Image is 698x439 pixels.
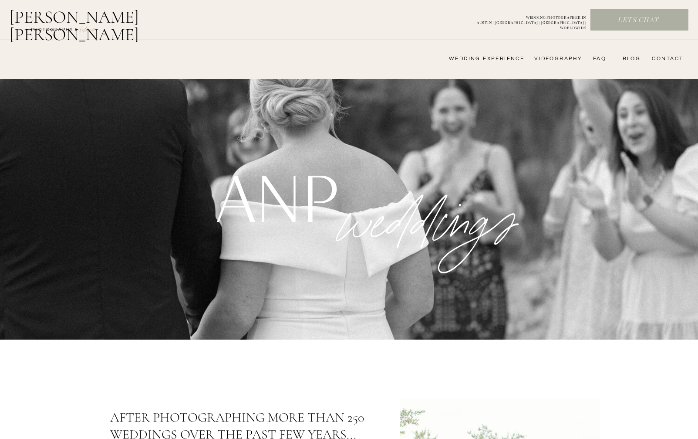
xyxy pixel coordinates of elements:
p: WEDDING PHOTOGRAPHER IN AUSTIN | [GEOGRAPHIC_DATA] | [GEOGRAPHIC_DATA] | WORLDWIDE [462,15,586,25]
h1: anp [216,164,334,227]
p: WEDDINGS [324,150,541,214]
a: CONTACT [649,55,683,62]
a: [PERSON_NAME] [PERSON_NAME] [10,8,184,29]
a: FILMs [71,24,104,34]
a: wedding experience [437,55,524,62]
a: FAQ [589,55,606,62]
a: WEDDING PHOTOGRAPHER INAUSTIN | [GEOGRAPHIC_DATA] | [GEOGRAPHIC_DATA] | WORLDWIDE [462,15,586,25]
a: Lets chat [590,16,686,25]
a: photography & [26,27,83,37]
a: bLog [619,55,641,62]
a: videography [532,55,582,62]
